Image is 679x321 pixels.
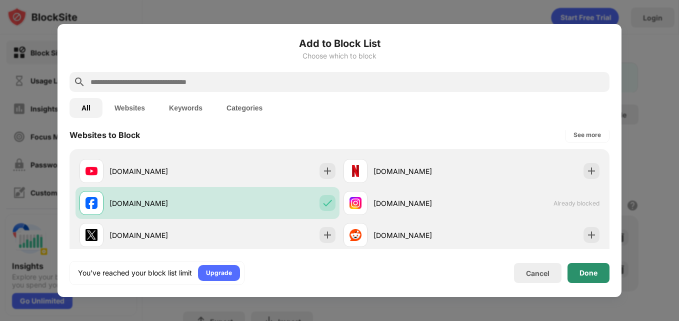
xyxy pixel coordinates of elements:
img: favicons [349,229,361,241]
img: favicons [85,229,97,241]
div: [DOMAIN_NAME] [109,198,207,208]
div: [DOMAIN_NAME] [373,198,471,208]
button: Keywords [157,98,214,118]
div: [DOMAIN_NAME] [373,166,471,176]
div: [DOMAIN_NAME] [109,230,207,240]
img: favicons [85,165,97,177]
div: Cancel [526,269,549,277]
img: search.svg [73,76,85,88]
button: Websites [102,98,157,118]
span: Already blocked [553,199,599,207]
div: Upgrade [206,268,232,278]
div: See more [573,130,601,140]
img: favicons [85,197,97,209]
div: Choose which to block [69,52,609,60]
button: Categories [214,98,274,118]
button: All [69,98,102,118]
div: Done [579,269,597,277]
div: [DOMAIN_NAME] [373,230,471,240]
h6: Add to Block List [69,36,609,51]
div: You’ve reached your block list limit [78,268,192,278]
img: favicons [349,165,361,177]
div: [DOMAIN_NAME] [109,166,207,176]
img: favicons [349,197,361,209]
div: Websites to Block [69,130,140,140]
